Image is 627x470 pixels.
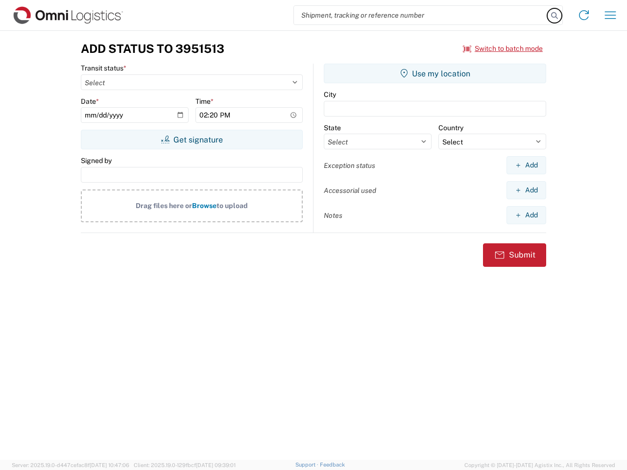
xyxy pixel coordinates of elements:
[324,64,546,83] button: Use my location
[324,161,375,170] label: Exception status
[324,123,341,132] label: State
[196,462,236,468] span: [DATE] 09:39:01
[506,206,546,224] button: Add
[483,243,546,267] button: Submit
[463,41,543,57] button: Switch to batch mode
[12,462,129,468] span: Server: 2025.19.0-d447cefac8f
[90,462,129,468] span: [DATE] 10:47:06
[295,462,320,468] a: Support
[506,181,546,199] button: Add
[81,42,224,56] h3: Add Status to 3951513
[324,186,376,195] label: Accessorial used
[294,6,548,24] input: Shipment, tracking or reference number
[195,97,214,106] label: Time
[81,130,303,149] button: Get signature
[217,202,248,210] span: to upload
[81,97,99,106] label: Date
[136,202,192,210] span: Drag files here or
[506,156,546,174] button: Add
[320,462,345,468] a: Feedback
[464,461,615,470] span: Copyright © [DATE]-[DATE] Agistix Inc., All Rights Reserved
[81,64,126,72] label: Transit status
[324,90,336,99] label: City
[192,202,217,210] span: Browse
[324,211,342,220] label: Notes
[134,462,236,468] span: Client: 2025.19.0-129fbcf
[81,156,112,165] label: Signed by
[438,123,463,132] label: Country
